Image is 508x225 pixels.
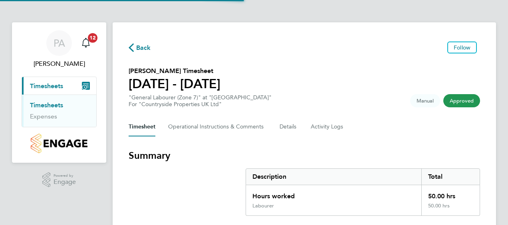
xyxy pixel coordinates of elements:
[421,185,480,203] div: 50.00 hrs
[54,172,76,179] span: Powered by
[22,30,97,69] a: PA[PERSON_NAME]
[410,94,440,107] span: This timesheet was manually created.
[30,101,63,109] a: Timesheets
[129,101,272,108] div: For "Countryside Properties UK Ltd"
[129,42,151,52] button: Back
[42,172,76,187] a: Powered byEngage
[31,134,87,153] img: countryside-properties-logo-retina.png
[129,117,155,136] button: Timesheet
[12,22,106,163] nav: Main navigation
[22,95,96,127] div: Timesheets
[129,94,272,108] div: "General Labourer (Zone 7)" at "[GEOGRAPHIC_DATA]"
[280,117,298,136] button: Details
[54,179,76,186] span: Engage
[421,203,480,215] div: 50.00 hrs
[78,30,94,56] a: 12
[129,66,220,76] h2: [PERSON_NAME] Timesheet
[246,169,421,185] div: Description
[22,134,97,153] a: Go to home page
[246,168,480,216] div: Summary
[246,185,421,203] div: Hours worked
[454,44,470,51] span: Follow
[30,112,57,120] a: Expenses
[252,203,274,209] div: Labourer
[447,41,477,53] button: Follow
[129,76,220,92] h1: [DATE] - [DATE]
[88,33,97,43] span: 12
[311,117,344,136] button: Activity Logs
[168,117,267,136] button: Operational Instructions & Comments
[443,94,480,107] span: This timesheet has been approved.
[30,82,63,90] span: Timesheets
[136,43,151,53] span: Back
[129,149,480,162] h3: Summary
[421,169,480,185] div: Total
[22,77,96,95] button: Timesheets
[22,59,97,69] span: Paul Adcock
[54,38,65,48] span: PA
